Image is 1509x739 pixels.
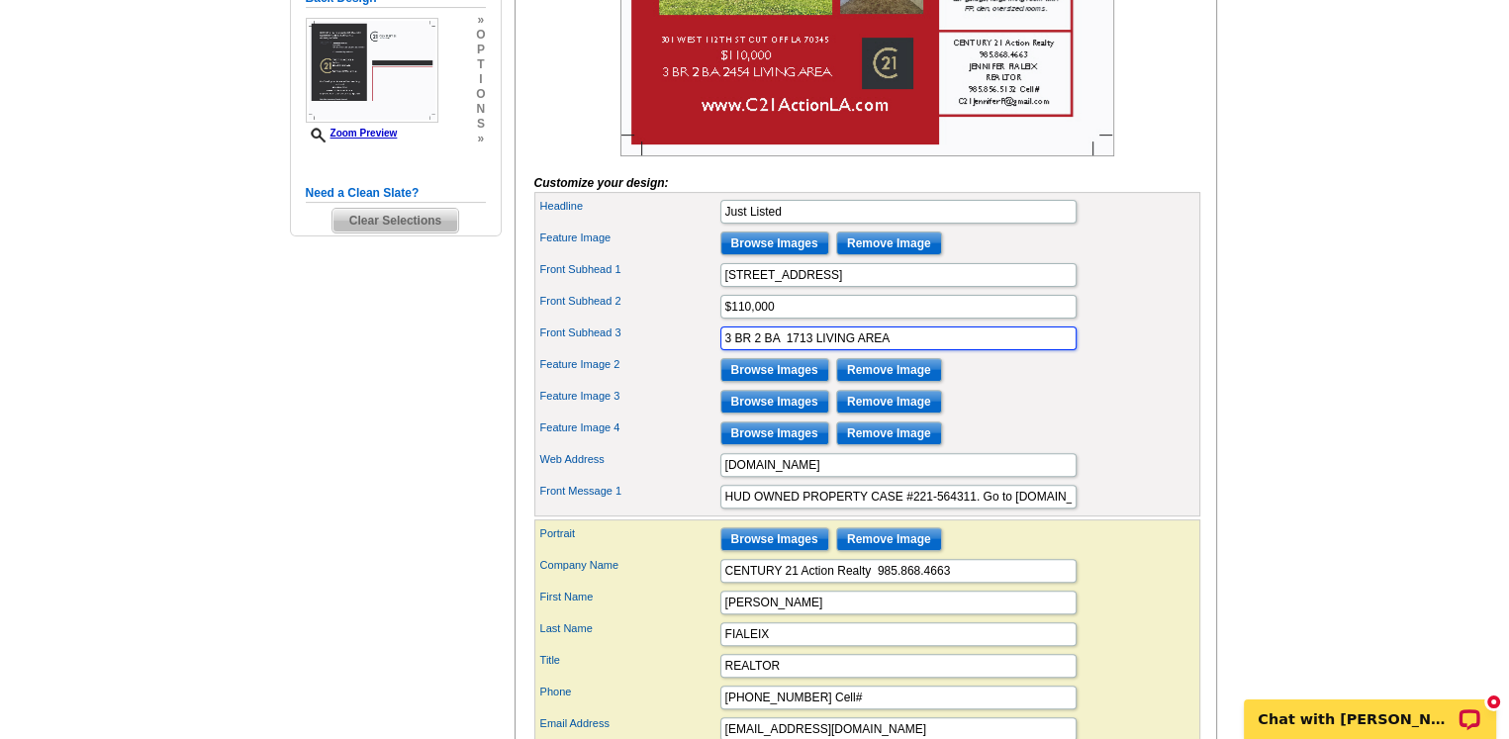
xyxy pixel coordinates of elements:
[836,527,942,551] input: Remove Image
[720,527,829,551] input: Browse Images
[534,176,669,190] i: Customize your design:
[540,620,718,637] label: Last Name
[540,684,718,700] label: Phone
[720,421,829,445] input: Browse Images
[540,419,718,436] label: Feature Image 4
[540,483,718,500] label: Front Message 1
[476,117,485,132] span: s
[540,451,718,468] label: Web Address
[540,198,718,215] label: Headline
[476,87,485,102] span: o
[540,324,718,341] label: Front Subhead 3
[540,652,718,669] label: Title
[720,231,829,255] input: Browse Images
[476,102,485,117] span: n
[476,57,485,72] span: t
[1231,677,1509,739] iframe: LiveChat chat widget
[540,230,718,246] label: Feature Image
[836,390,942,414] input: Remove Image
[720,390,829,414] input: Browse Images
[836,358,942,382] input: Remove Image
[540,356,718,373] label: Feature Image 2
[476,43,485,57] span: p
[540,388,718,405] label: Feature Image 3
[720,358,829,382] input: Browse Images
[476,28,485,43] span: o
[540,557,718,574] label: Company Name
[540,293,718,310] label: Front Subhead 2
[476,13,485,28] span: »
[540,261,718,278] label: Front Subhead 1
[836,231,942,255] input: Remove Image
[306,18,438,123] img: Z18881512_00001_2.jpg
[540,589,718,605] label: First Name
[306,184,486,203] h5: Need a Clean Slate?
[332,209,458,232] span: Clear Selections
[836,421,942,445] input: Remove Image
[476,72,485,87] span: i
[540,715,718,732] label: Email Address
[476,132,485,146] span: »
[306,128,398,139] a: Zoom Preview
[540,525,718,542] label: Portrait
